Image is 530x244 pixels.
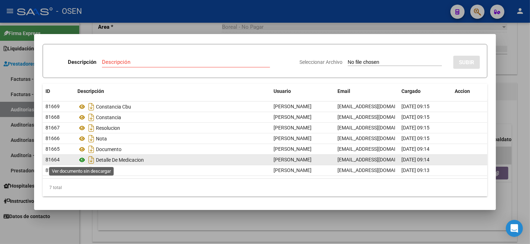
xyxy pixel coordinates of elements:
span: [DATE] 09:14 [401,146,429,152]
span: 81669 [45,104,60,109]
i: Descargar documento [87,101,96,112]
span: [EMAIL_ADDRESS][DOMAIN_NAME] [337,114,416,120]
div: 7 total [43,179,487,196]
span: [PERSON_NAME] [274,146,312,152]
span: Email [337,88,350,94]
span: [EMAIL_ADDRESS][DOMAIN_NAME] [337,125,416,131]
span: Seleccionar Archivo [299,59,342,65]
span: 81664 [45,157,60,162]
span: [DATE] 09:14 [401,157,429,162]
datatable-header-cell: Usuario [271,84,335,99]
button: SUBIR [453,56,480,69]
span: [EMAIL_ADDRESS][DOMAIN_NAME] [337,157,416,162]
span: Cargado [401,88,421,94]
span: [EMAIL_ADDRESS][DOMAIN_NAME] [337,104,416,109]
span: 81663 [45,167,60,173]
span: [DATE] 09:15 [401,135,429,141]
span: Descripción [77,88,104,94]
div: Resolucion [77,122,268,134]
span: [PERSON_NAME] [274,135,312,141]
div: Open Intercom Messenger [506,220,523,237]
span: [PERSON_NAME] [274,104,312,109]
span: ID [45,88,50,94]
span: [PERSON_NAME] [274,157,312,162]
span: [DATE] 09:15 [401,104,429,109]
i: Descargar documento [87,122,96,134]
span: [DATE] 09:13 [401,167,429,173]
span: 81666 [45,135,60,141]
div: Constancia [77,112,268,123]
i: Descargar documento [87,144,96,155]
i: Descargar documento [87,133,96,144]
span: [EMAIL_ADDRESS][DOMAIN_NAME] [337,146,416,152]
div: Documento [77,144,268,155]
i: Descargar documento [87,112,96,123]
span: [PERSON_NAME] [274,125,312,131]
datatable-header-cell: Cargado [399,84,452,99]
span: Usuario [274,88,291,94]
datatable-header-cell: ID [43,84,75,99]
span: [EMAIL_ADDRESS][DOMAIN_NAME] [337,135,416,141]
span: [PERSON_NAME] [274,167,312,173]
span: 81667 [45,125,60,131]
span: [EMAIL_ADDRESS][DOMAIN_NAME] [337,167,416,173]
i: Descargar documento [87,154,96,166]
div: Detalle [77,165,268,176]
span: 81668 [45,114,60,120]
i: Descargar documento [87,165,96,176]
datatable-header-cell: Email [335,84,399,99]
p: Descripción [68,58,96,66]
div: Constancia Cbu [77,101,268,112]
span: Accion [455,88,470,94]
span: [DATE] 09:15 [401,114,429,120]
datatable-header-cell: Accion [452,84,487,99]
span: SUBIR [459,59,474,66]
span: [PERSON_NAME] [274,114,312,120]
span: 81665 [45,146,60,152]
datatable-header-cell: Descripción [75,84,271,99]
div: Detalle De Medicacion [77,154,268,166]
span: [DATE] 09:15 [401,125,429,131]
div: Nota [77,133,268,144]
